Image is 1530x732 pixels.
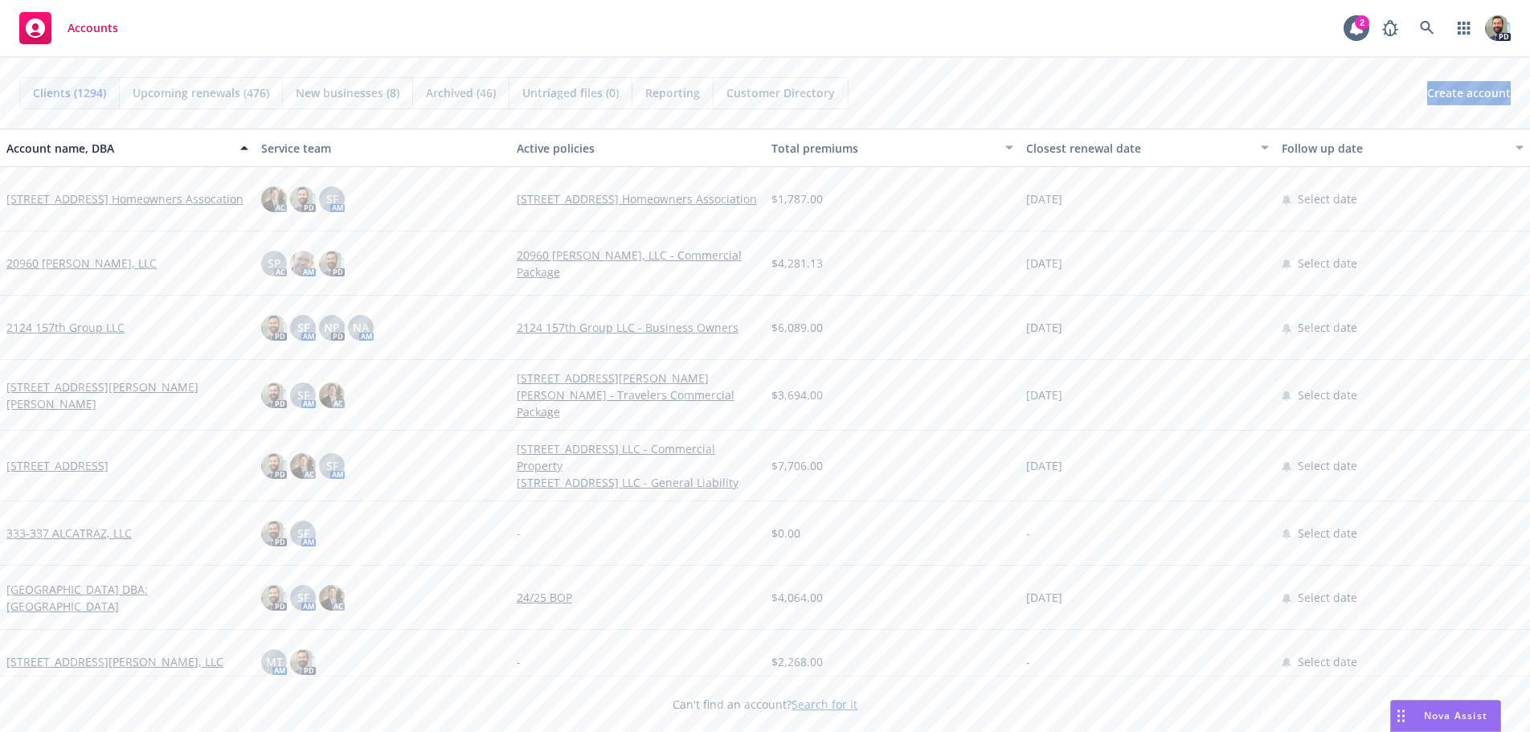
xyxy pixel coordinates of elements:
span: - [1026,653,1030,670]
a: [STREET_ADDRESS] Homeowners Assocation [6,190,243,207]
span: - [517,525,521,542]
span: [DATE] [1026,457,1062,474]
a: [STREET_ADDRESS][PERSON_NAME], LLC [6,653,223,670]
img: photo [319,382,345,408]
img: photo [290,649,316,675]
span: $3,694.00 [771,386,823,403]
button: Service team [255,129,509,167]
span: Accounts [67,22,118,35]
span: Select date [1298,319,1357,336]
a: 2124 157th Group LLC - Business Owners [517,319,759,336]
div: Active policies [517,140,759,157]
span: SP [268,255,281,272]
span: [DATE] [1026,589,1062,606]
div: Account name, DBA [6,140,231,157]
span: SF [297,319,309,336]
span: - [517,653,521,670]
img: photo [290,251,316,276]
span: Select date [1298,525,1357,542]
button: Follow up date [1275,129,1530,167]
span: Select date [1298,255,1357,272]
button: Total premiums [765,129,1020,167]
span: Select date [1298,190,1357,207]
img: photo [261,453,287,479]
span: Select date [1298,457,1357,474]
img: photo [261,382,287,408]
span: Create account [1427,78,1511,108]
span: Untriaged files (0) [522,84,619,101]
span: $0.00 [771,525,800,542]
span: Nova Assist [1424,709,1487,722]
div: Follow up date [1282,140,1506,157]
span: [DATE] [1026,190,1062,207]
div: 2 [1355,15,1369,30]
span: $6,089.00 [771,319,823,336]
span: MT [266,653,283,670]
a: [STREET_ADDRESS] LLC - Commercial Property [517,440,759,474]
span: Select date [1298,386,1357,403]
span: [DATE] [1026,386,1062,403]
span: Select date [1298,589,1357,606]
img: photo [261,186,287,212]
span: NA [353,319,369,336]
span: Select date [1298,653,1357,670]
a: Switch app [1448,12,1480,44]
span: New businesses (8) [296,84,399,101]
span: SF [297,386,309,403]
a: 2124 157th Group LLC [6,319,125,336]
img: photo [261,521,287,546]
span: [DATE] [1026,319,1062,336]
div: Closest renewal date [1026,140,1250,157]
span: $2,268.00 [771,653,823,670]
span: SF [297,525,309,542]
div: Service team [261,140,503,157]
a: [STREET_ADDRESS] LLC - General Liability [517,474,759,491]
a: 20960 [PERSON_NAME], LLC - Commercial Package [517,247,759,280]
a: [STREET_ADDRESS][PERSON_NAME][PERSON_NAME] [6,378,248,412]
span: [DATE] [1026,255,1062,272]
div: Total premiums [771,140,996,157]
img: photo [319,585,345,611]
a: [STREET_ADDRESS] Homeowners Association [517,190,759,207]
span: Clients (1294) [33,84,106,101]
a: [STREET_ADDRESS][PERSON_NAME] [PERSON_NAME] - Travelers Commercial Package [517,370,759,420]
a: Accounts [13,6,125,51]
img: photo [261,315,287,341]
a: [STREET_ADDRESS] [6,457,108,474]
a: 333-337 ALCATRAZ, LLC [6,525,132,542]
span: Can't find an account? [673,696,857,713]
span: Archived (46) [426,84,496,101]
img: photo [319,251,345,276]
a: 24/25 BOP [517,589,759,606]
span: Reporting [645,84,700,101]
button: Active policies [510,129,765,167]
span: Upcoming renewals (476) [133,84,269,101]
a: Search for it [792,697,857,712]
span: NP [324,319,340,336]
a: Search [1411,12,1443,44]
img: photo [290,453,316,479]
span: $1,787.00 [771,190,823,207]
img: photo [290,186,316,212]
span: SF [297,589,309,606]
a: [GEOGRAPHIC_DATA] DBA: [GEOGRAPHIC_DATA] [6,581,248,615]
span: - [1026,525,1030,542]
a: Create account [1427,81,1511,105]
span: Customer Directory [726,84,835,101]
a: Report a Bug [1374,12,1406,44]
span: $7,706.00 [771,457,823,474]
button: Nova Assist [1390,700,1501,732]
span: SF [326,190,338,207]
span: SF [326,457,338,474]
span: $4,281.13 [771,255,823,272]
img: photo [1485,15,1511,41]
img: photo [261,585,287,611]
a: 20960 [PERSON_NAME], LLC [6,255,157,272]
div: Drag to move [1391,701,1411,731]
